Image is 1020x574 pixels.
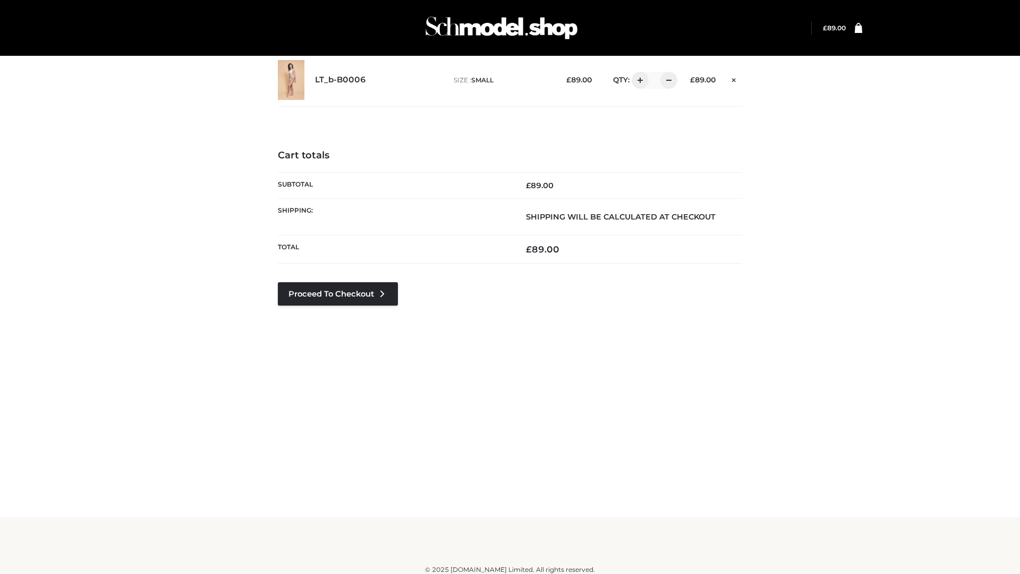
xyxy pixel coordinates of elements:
[422,7,581,49] img: Schmodel Admin 964
[315,75,366,85] a: LT_b-B0006
[823,24,846,32] a: £89.00
[566,75,592,84] bdi: 89.00
[690,75,695,84] span: £
[526,244,532,255] span: £
[454,75,550,85] p: size :
[471,76,494,84] span: SMALL
[526,244,559,255] bdi: 89.00
[278,198,510,235] th: Shipping:
[278,282,398,306] a: Proceed to Checkout
[278,60,304,100] img: LT_b-B0006 - SMALL
[690,75,716,84] bdi: 89.00
[823,24,846,32] bdi: 89.00
[526,181,554,190] bdi: 89.00
[278,172,510,198] th: Subtotal
[526,181,531,190] span: £
[278,235,510,264] th: Total
[566,75,571,84] span: £
[726,72,742,86] a: Remove this item
[602,72,674,89] div: QTY:
[823,24,827,32] span: £
[278,150,742,162] h4: Cart totals
[526,212,716,222] strong: Shipping will be calculated at checkout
